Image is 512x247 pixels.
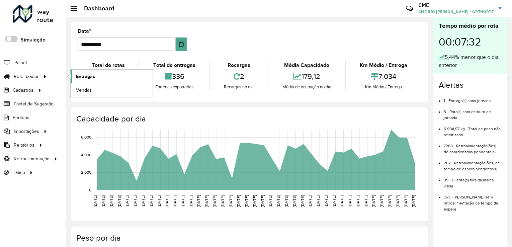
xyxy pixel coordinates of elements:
[109,195,113,207] text: [DATE]
[379,195,384,207] text: [DATE]
[141,61,207,69] div: Total de entregas
[300,195,305,207] text: [DATE]
[444,93,502,104] li: 1 - Entrega(s) após jornada
[348,61,420,69] div: Km Médio / Entrega
[189,195,193,207] text: [DATE]
[13,169,25,176] span: Tático
[79,61,137,69] div: Total de rotas
[117,195,121,207] text: [DATE]
[284,195,288,207] text: [DATE]
[439,21,502,30] div: Tempo médio por rota
[276,195,280,207] text: [DATE]
[14,100,54,107] span: Painel de Sugestão
[364,195,368,207] text: [DATE]
[439,30,502,53] div: 00:07:32
[348,69,420,84] div: 7,034
[20,36,46,44] label: Simulação
[221,195,225,207] text: [DATE]
[252,195,257,207] text: [DATE]
[292,195,296,207] text: [DATE]
[141,84,207,90] div: Entregas exportadas
[81,170,91,175] text: 2,000
[402,1,417,16] a: Contato Rápido
[404,195,408,207] text: [DATE]
[125,195,130,207] text: [DATE]
[316,195,320,207] text: [DATE]
[14,142,34,149] span: Relatórios
[93,195,97,207] text: [DATE]
[439,80,502,90] h4: Alertas
[444,189,502,212] li: 753 - [PERSON_NAME] sem retroalimentação de tempo de espera
[173,195,177,207] text: [DATE]
[204,195,209,207] text: [DATE]
[181,195,185,207] text: [DATE]
[439,53,502,69] div: 5,44% menor que o dia anterior
[340,195,344,207] text: [DATE]
[14,128,39,135] span: Importações
[388,195,392,207] text: [DATE]
[81,135,91,140] text: 6,000
[356,195,360,207] text: [DATE]
[418,9,494,15] span: CME RIO [PERSON_NAME] - GP7NORTE
[71,83,153,97] a: Vendas
[372,195,376,207] text: [DATE]
[444,104,502,121] li: 3 - Rota(s) com estouro de jornada
[268,195,273,207] text: [DATE]
[444,121,502,138] li: 6.904,97 kg - Total de peso não roteirizado
[236,195,241,207] text: [DATE]
[141,69,207,84] div: 336
[324,195,328,207] text: [DATE]
[212,195,217,207] text: [DATE]
[418,2,494,8] h3: CME
[260,195,265,207] text: [DATE]
[348,84,420,90] div: Km Médio / Entrega
[229,195,233,207] text: [DATE]
[212,84,266,90] div: Recargas no dia
[244,195,249,207] text: [DATE]
[444,155,502,172] li: 282 - Retroalimentação(ões) de tempo de espera pendente(s)
[149,195,153,207] text: [DATE]
[270,84,343,90] div: Média de ocupação no dia
[212,61,266,69] div: Recargas
[133,195,137,207] text: [DATE]
[141,195,145,207] text: [DATE]
[396,195,400,207] text: [DATE]
[81,153,91,157] text: 4,000
[13,87,33,94] span: Cadastros
[412,195,416,207] text: [DATE]
[89,188,91,192] text: 0
[165,195,169,207] text: [DATE]
[76,114,421,124] h4: Capacidade por dia
[444,172,502,189] li: 35 - Cliente(s) fora da malha viária
[197,195,201,207] text: [DATE]
[71,70,153,83] a: Entregas
[77,5,114,12] h2: Dashboard
[76,233,421,243] h4: Peso por dia
[176,37,187,51] button: Choose Date
[101,195,105,207] text: [DATE]
[76,73,95,80] span: Entregas
[14,73,39,80] span: Roteirizador
[13,114,29,121] span: Pedidos
[76,87,92,94] span: Vendas
[270,69,343,84] div: 179,12
[212,69,266,84] div: 2
[14,155,50,162] span: Retroalimentação
[444,138,502,155] li: 7268 - Retroalimentação(ões) de coordenadas pendente(s)
[308,195,312,207] text: [DATE]
[348,195,352,207] text: [DATE]
[14,59,27,66] span: Painel
[157,195,161,207] text: [DATE]
[270,61,343,69] div: Média Capacidade
[332,195,336,207] text: [DATE]
[78,27,91,35] label: Data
